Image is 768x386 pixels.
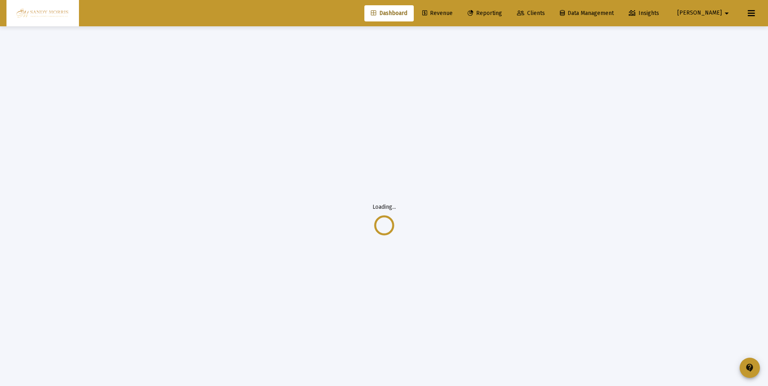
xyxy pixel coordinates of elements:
[560,10,614,17] span: Data Management
[553,5,620,21] a: Data Management
[745,363,755,373] mat-icon: contact_support
[422,10,453,17] span: Revenue
[364,5,414,21] a: Dashboard
[468,10,502,17] span: Reporting
[622,5,666,21] a: Insights
[517,10,545,17] span: Clients
[722,5,732,21] mat-icon: arrow_drop_down
[629,10,659,17] span: Insights
[371,10,407,17] span: Dashboard
[13,5,73,21] img: Dashboard
[416,5,459,21] a: Revenue
[511,5,551,21] a: Clients
[668,5,741,21] button: [PERSON_NAME]
[677,10,722,17] span: [PERSON_NAME]
[461,5,508,21] a: Reporting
